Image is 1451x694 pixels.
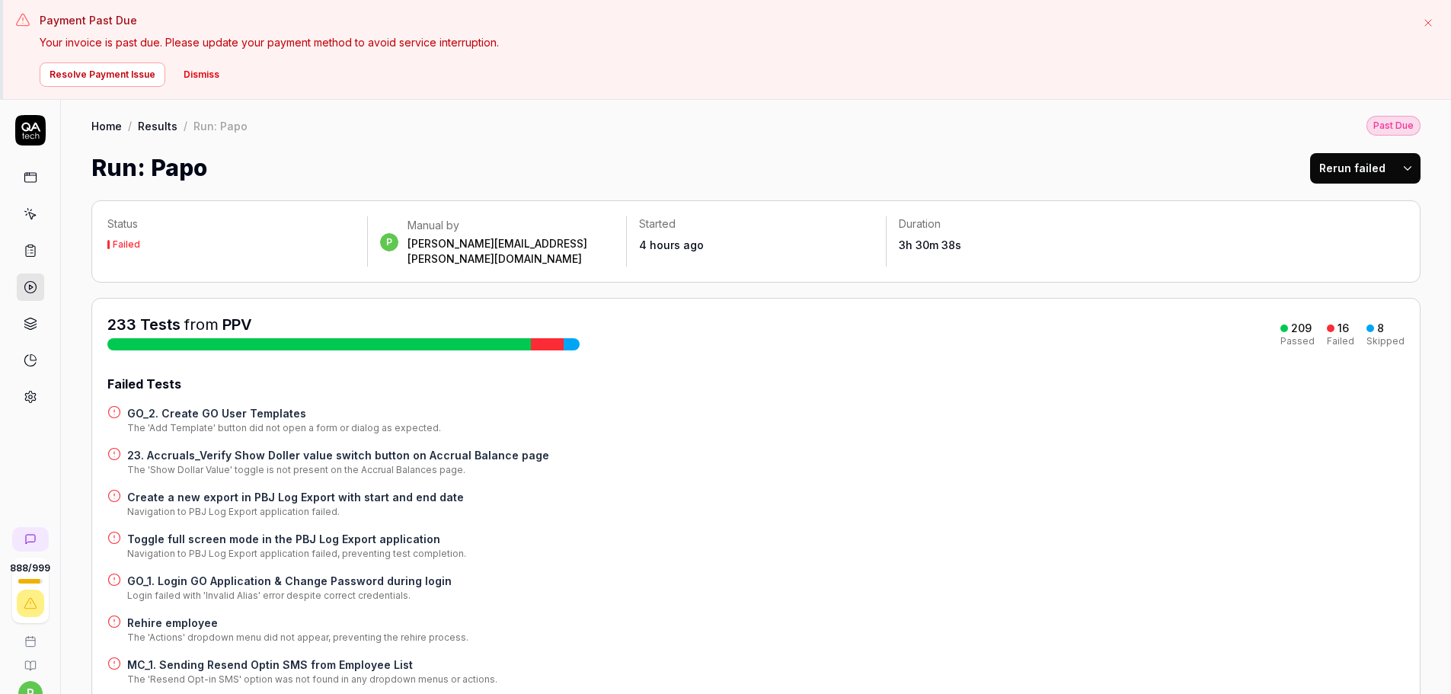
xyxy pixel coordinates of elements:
a: GO_1. Login GO Application & Change Password during login [127,573,452,589]
h3: Payment Past Due [40,12,1408,28]
span: from [184,315,219,334]
div: Navigation to PBJ Log Export application failed, preventing test completion. [127,547,466,561]
a: Documentation [6,648,54,672]
span: p [380,233,398,251]
a: Book a call with us [6,623,54,648]
a: Create a new export in PBJ Log Export with start and end date [127,489,464,505]
div: Login failed with 'Invalid Alias' error despite correct credentials. [127,589,452,603]
a: Toggle full screen mode in the PBJ Log Export application [127,531,466,547]
a: GO_2. Create GO User Templates [127,405,441,421]
a: 23. Accruals_Verify Show Doller value switch button on Accrual Balance page [127,447,549,463]
div: Passed [1280,337,1315,346]
div: / [184,118,187,133]
button: Dismiss [174,62,229,87]
p: Started [639,216,874,232]
a: Results [138,118,177,133]
div: / [128,118,132,133]
a: PPV [222,315,252,334]
time: 3h 30m 38s [899,238,961,251]
div: 8 [1377,321,1384,335]
div: The 'Resend Opt-in SMS' option was not found in any dropdown menus or actions. [127,673,497,686]
button: Rerun failed [1310,153,1395,184]
time: 4 hours ago [639,238,704,251]
h1: Run: Papo [91,151,207,185]
div: Failed [1327,337,1354,346]
div: Skipped [1366,337,1405,346]
p: Duration [899,216,1133,232]
a: MC_1. Sending Resend Optin SMS from Employee List [127,657,497,673]
div: [PERSON_NAME][EMAIL_ADDRESS][PERSON_NAME][DOMAIN_NAME] [407,236,615,267]
div: Navigation to PBJ Log Export application failed. [127,505,464,519]
p: Status [107,216,355,232]
button: Past Due [1366,115,1421,136]
div: The 'Show Dollar Value' toggle is not present on the Accrual Balances page. [127,463,549,477]
a: New conversation [12,527,49,552]
span: 888 / 999 [10,564,50,573]
div: 16 [1338,321,1349,335]
a: Rehire employee [127,615,468,631]
div: The 'Add Template' button did not open a form or dialog as expected. [127,421,441,435]
div: Failed [113,240,140,249]
div: Past Due [1366,116,1421,136]
p: Your invoice is past due. Please update your payment method to avoid service interruption. [40,34,1408,50]
div: Manual by [407,218,615,233]
div: 209 [1291,321,1312,335]
div: The 'Actions' dropdown menu did not appear, preventing the rehire process. [127,631,468,644]
button: Resolve Payment Issue [40,62,165,87]
div: Run: Papo [193,118,248,133]
a: Home [91,118,122,133]
div: Failed Tests [107,375,1405,393]
span: 233 Tests [107,315,181,334]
